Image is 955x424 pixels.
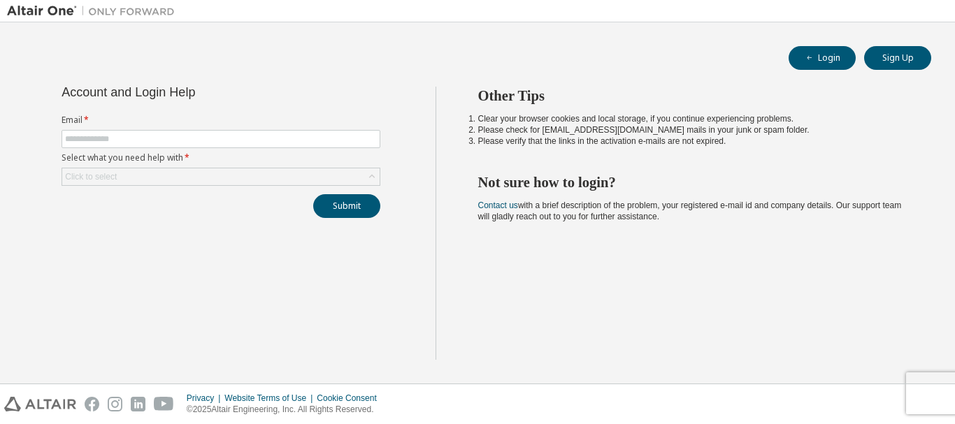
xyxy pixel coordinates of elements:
[187,393,224,404] div: Privacy
[864,46,931,70] button: Sign Up
[62,168,380,185] div: Click to select
[478,113,907,124] li: Clear your browser cookies and local storage, if you continue experiencing problems.
[154,397,174,411] img: youtube.svg
[478,87,907,105] h2: Other Tips
[313,194,380,218] button: Submit
[478,173,907,191] h2: Not sure how to login?
[7,4,182,18] img: Altair One
[187,404,385,416] p: © 2025 Altair Engineering, Inc. All Rights Reserved.
[317,393,385,404] div: Cookie Consent
[131,397,145,411] img: linkedin.svg
[65,171,117,182] div: Click to select
[224,393,317,404] div: Website Terms of Use
[62,152,380,163] label: Select what you need help with
[108,397,122,411] img: instagram.svg
[478,200,518,210] a: Contact us
[789,46,856,70] button: Login
[85,397,99,411] img: facebook.svg
[478,200,902,221] span: with a brief description of the problem, your registered e-mail id and company details. Our suppo...
[478,136,907,147] li: Please verify that the links in the activation e-mails are not expired.
[4,397,76,411] img: altair_logo.svg
[62,115,380,126] label: Email
[478,124,907,136] li: Please check for [EMAIL_ADDRESS][DOMAIN_NAME] mails in your junk or spam folder.
[62,87,317,98] div: Account and Login Help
